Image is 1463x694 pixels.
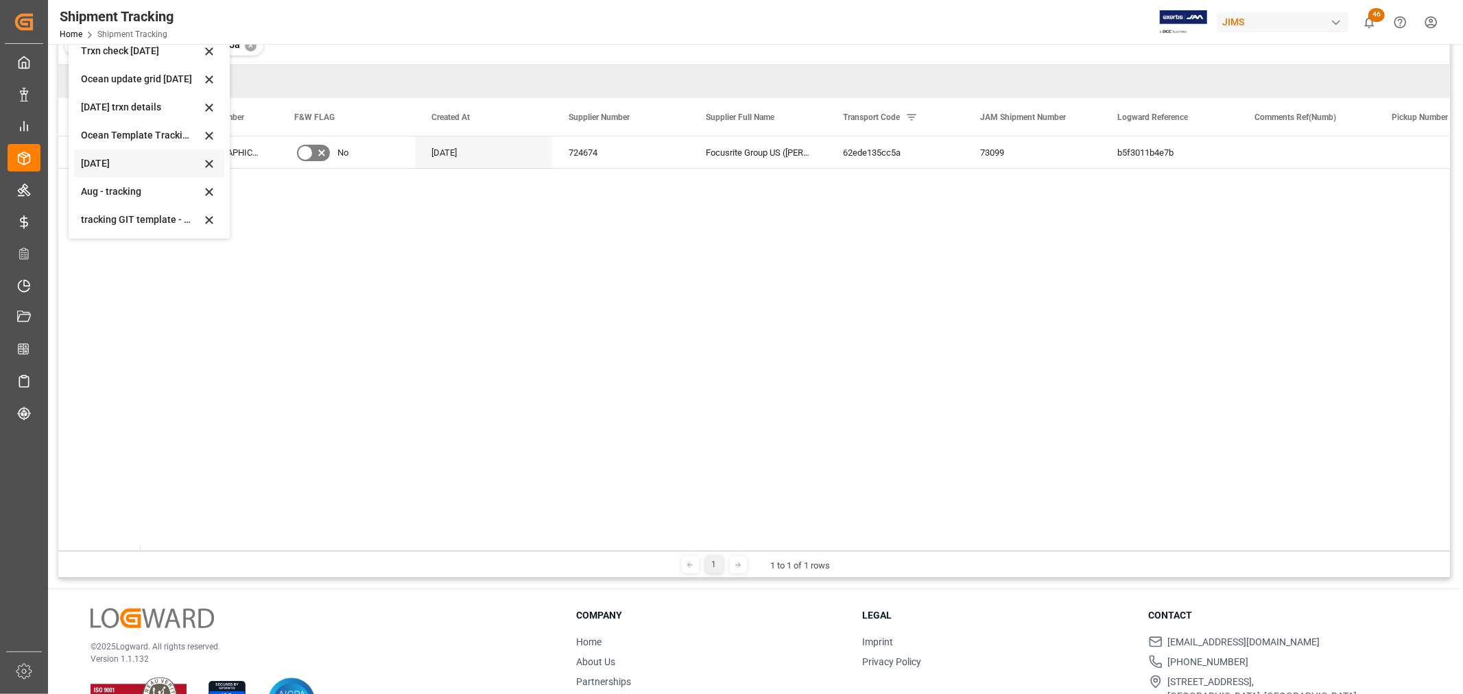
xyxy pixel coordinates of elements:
[552,136,689,168] div: 724674
[81,44,201,58] div: Trxn check [DATE]
[81,72,201,86] div: Ocean update grid [DATE]
[576,656,615,667] a: About Us
[81,128,201,143] div: Ocean Template Tracking Details- Container split
[415,136,552,168] div: [DATE]
[706,112,774,122] span: Supplier Full Name
[1217,9,1354,35] button: JIMS
[1392,112,1448,122] span: Pickup Number
[81,184,201,199] div: Aug - tracking
[60,29,82,39] a: Home
[862,656,921,667] a: Privacy Policy
[1168,655,1249,669] span: [PHONE_NUMBER]
[576,636,602,647] a: Home
[91,608,214,628] img: Logward Logo
[569,112,630,122] span: Supplier Number
[1385,7,1416,38] button: Help Center
[980,112,1066,122] span: JAM Shipment Number
[1217,12,1348,32] div: JIMS
[706,556,723,573] div: 1
[1354,7,1385,38] button: show 46 new notifications
[576,676,631,687] a: Partnerships
[294,112,335,122] span: F&W FLAG
[689,136,826,168] div: Focusrite Group US ([PERSON_NAME] Audio) GBP
[1160,10,1207,34] img: Exertis%20JAM%20-%20Email%20Logo.jpg_1722504956.jpg
[862,608,1131,623] h3: Legal
[964,136,1101,168] div: 73099
[245,40,257,51] div: ✕
[60,6,174,27] div: Shipment Tracking
[81,156,201,171] div: [DATE]
[91,653,542,665] p: Version 1.1.132
[826,136,964,168] div: 62ede135cc5a
[1254,112,1336,122] span: Comments Ref(Numb)
[58,136,141,169] div: Press SPACE to select this row.
[862,636,893,647] a: Imprint
[1149,608,1418,623] h3: Contact
[1101,136,1238,168] div: b5f3011b4e7b
[81,100,201,115] div: [DATE] trxn details
[843,112,900,122] span: Transport Code
[1117,112,1188,122] span: Logward Reference
[431,112,470,122] span: Created At
[771,559,831,573] div: 1 to 1 of 1 rows
[1168,635,1320,649] span: [EMAIL_ADDRESS][DOMAIN_NAME]
[576,608,845,623] h3: Company
[1368,8,1385,22] span: 46
[91,641,542,653] p: © 2025 Logward. All rights reserved.
[81,213,201,227] div: tracking GIT template - Rev
[337,137,348,169] span: No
